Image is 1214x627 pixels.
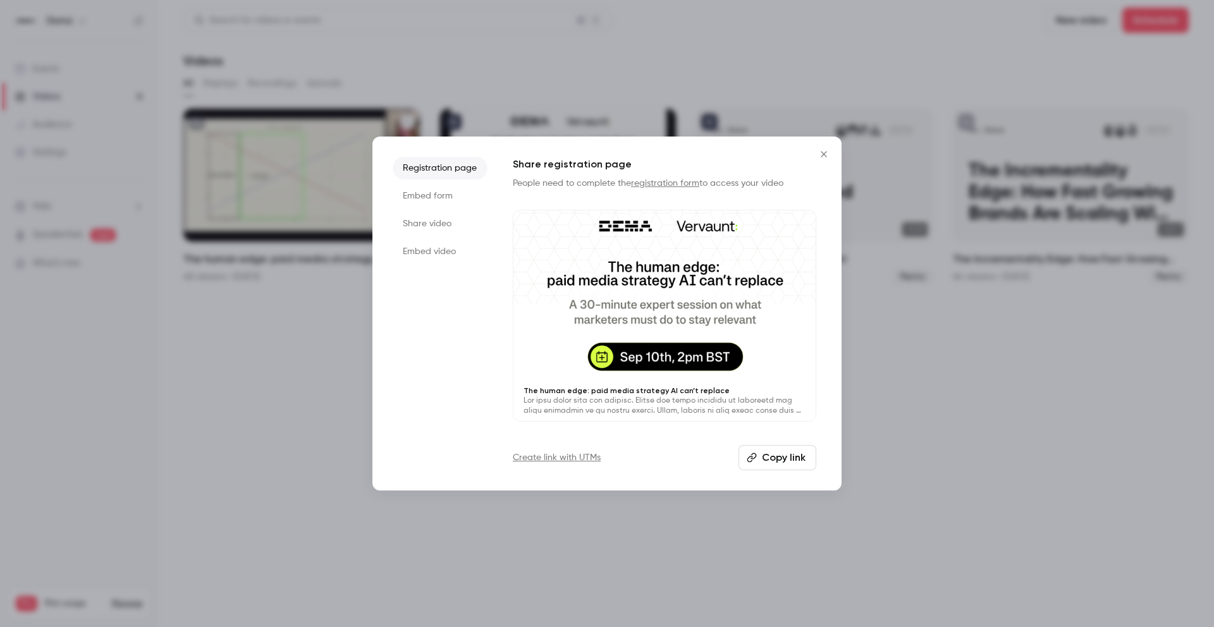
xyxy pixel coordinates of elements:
a: registration form [631,179,699,188]
p: People need to complete the to access your video [513,177,816,190]
li: Share video [393,212,487,235]
a: The human edge: paid media strategy AI can’t replaceLor ipsu dolor sita con adipisc. Elitse doe t... [513,210,816,422]
p: The human edge: paid media strategy AI can’t replace [524,386,806,396]
p: Lor ipsu dolor sita con adipisc. Elitse doe tempo incididu ut laboreetd mag aliqu enimadmin ve qu... [524,396,806,416]
h1: Share registration page [513,157,816,172]
li: Registration page [393,157,487,180]
button: Copy link [739,445,816,470]
button: Close [811,142,837,167]
a: Create link with UTMs [513,451,601,464]
li: Embed video [393,240,487,263]
li: Embed form [393,185,487,207]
